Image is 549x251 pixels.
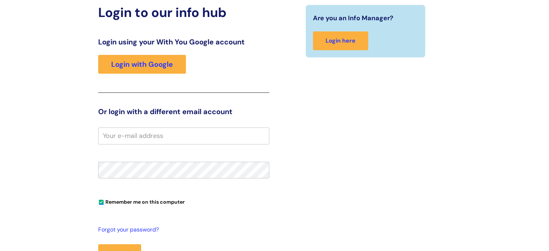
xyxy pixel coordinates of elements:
h3: Or login with a different email account [98,107,269,116]
label: Remember me on this computer [98,197,185,205]
h2: Login to our info hub [98,5,269,20]
input: Remember me on this computer [99,200,104,205]
div: You can uncheck this option if you're logging in from a shared device [98,196,269,207]
h3: Login using your With You Google account [98,38,269,46]
a: Login here [313,31,368,51]
input: Your e-mail address [98,127,269,144]
a: Login with Google [98,55,186,74]
span: Are you an Info Manager? [313,12,393,24]
a: Forgot your password? [98,225,266,235]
